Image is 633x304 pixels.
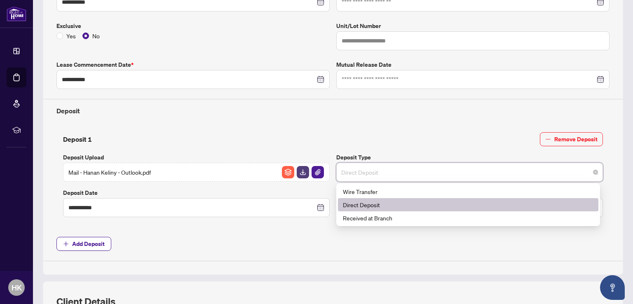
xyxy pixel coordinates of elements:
[12,282,22,293] span: HK
[338,185,598,198] div: Wire Transfer
[281,166,295,179] button: File Archive
[296,166,309,179] button: File Download
[336,21,610,30] label: Unit/Lot Number
[338,211,598,224] div: Received at Branch
[68,168,151,177] span: Mail - Hanan Keliny - Outlook.pdf
[63,31,79,40] span: Yes
[63,188,330,197] label: Deposit Date
[593,170,598,175] span: close-circle
[600,275,625,300] button: Open asap
[56,60,330,69] label: Lease Commencement Date
[7,6,26,21] img: logo
[311,166,324,179] button: File Attachement
[343,213,593,222] div: Received at Branch
[338,198,598,211] div: Direct Deposit
[63,153,330,162] label: Deposit Upload
[56,237,111,251] button: Add Deposit
[343,187,593,196] div: Wire Transfer
[56,21,330,30] label: Exclusive
[297,166,309,178] img: File Download
[72,237,105,250] span: Add Deposit
[341,164,598,180] span: Direct Deposit
[63,241,69,247] span: plus
[282,166,294,178] img: File Archive
[63,134,92,144] h4: Deposit 1
[63,163,330,182] span: Mail - Hanan Keliny - Outlook.pdfFile ArchiveFile DownloadFile Attachement
[554,133,598,146] span: Remove Deposit
[312,166,324,178] img: File Attachement
[336,153,603,162] label: Deposit Type
[56,106,610,116] h4: Deposit
[89,31,103,40] span: No
[343,200,593,209] div: Direct Deposit
[540,132,603,146] button: Remove Deposit
[545,136,551,142] span: minus
[336,60,610,69] label: Mutual Release Date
